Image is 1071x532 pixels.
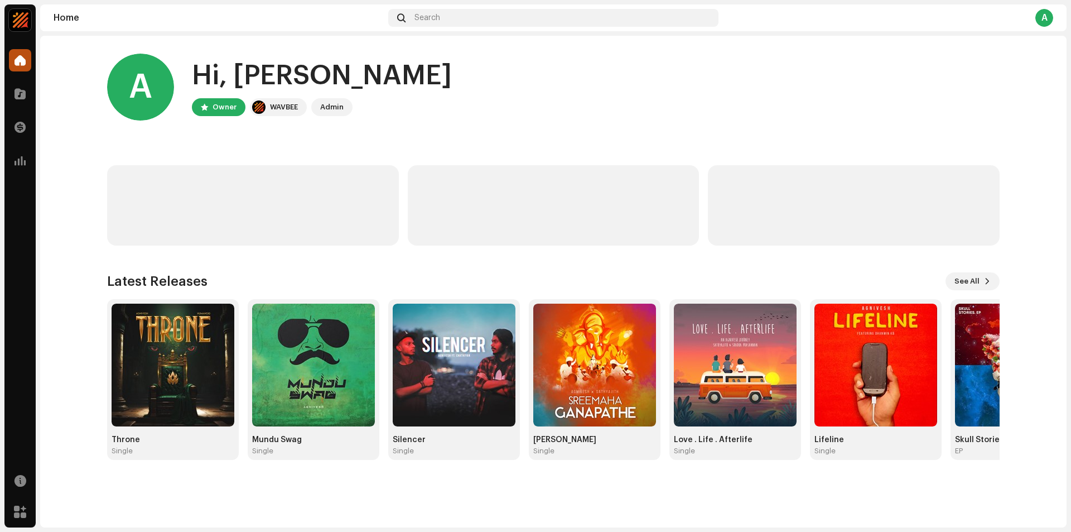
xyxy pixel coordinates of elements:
div: A [107,54,174,121]
img: f61a240c-9bfe-467a-b785-f0a70215ed44 [814,304,937,426]
div: Love . Life . Afterlife [674,435,797,444]
div: Single [674,447,695,456]
div: Hi, [PERSON_NAME] [192,58,452,94]
div: Throne [112,435,234,444]
span: See All [954,270,980,293]
div: Owner [213,100,237,114]
div: Lifeline [814,435,937,444]
h3: Latest Releases [107,272,208,290]
div: WAVBEE [270,100,298,114]
div: Single [252,447,273,456]
div: Single [393,447,414,456]
div: Admin [320,100,344,114]
img: 9d585a3f-5fd4-4ab2-a826-d2aca7c9db43 [393,304,515,426]
button: See All [945,272,1000,290]
img: 6823fe3c-fef7-4a3d-8cfe-0243b6b2f6bd [252,304,375,426]
div: Silencer [393,435,515,444]
div: [PERSON_NAME] [533,435,656,444]
img: 915405b2-3cf7-4d4d-9d54-209ae8a22b7b [533,304,656,426]
div: Single [533,447,554,456]
img: edf75770-94a4-4c7b-81a4-750147990cad [252,100,266,114]
span: Search [414,13,440,22]
img: c273bb1c-8b37-4106-8572-1cc724cefee0 [674,304,797,426]
div: Mundu Swag [252,435,375,444]
img: 70513c25-56c0-4424-a55e-ed726ba02af1 [112,304,234,426]
div: EP [955,447,963,456]
div: Single [112,447,133,456]
div: A [1035,9,1053,27]
div: Single [814,447,836,456]
div: Home [54,13,384,22]
img: edf75770-94a4-4c7b-81a4-750147990cad [9,9,31,31]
